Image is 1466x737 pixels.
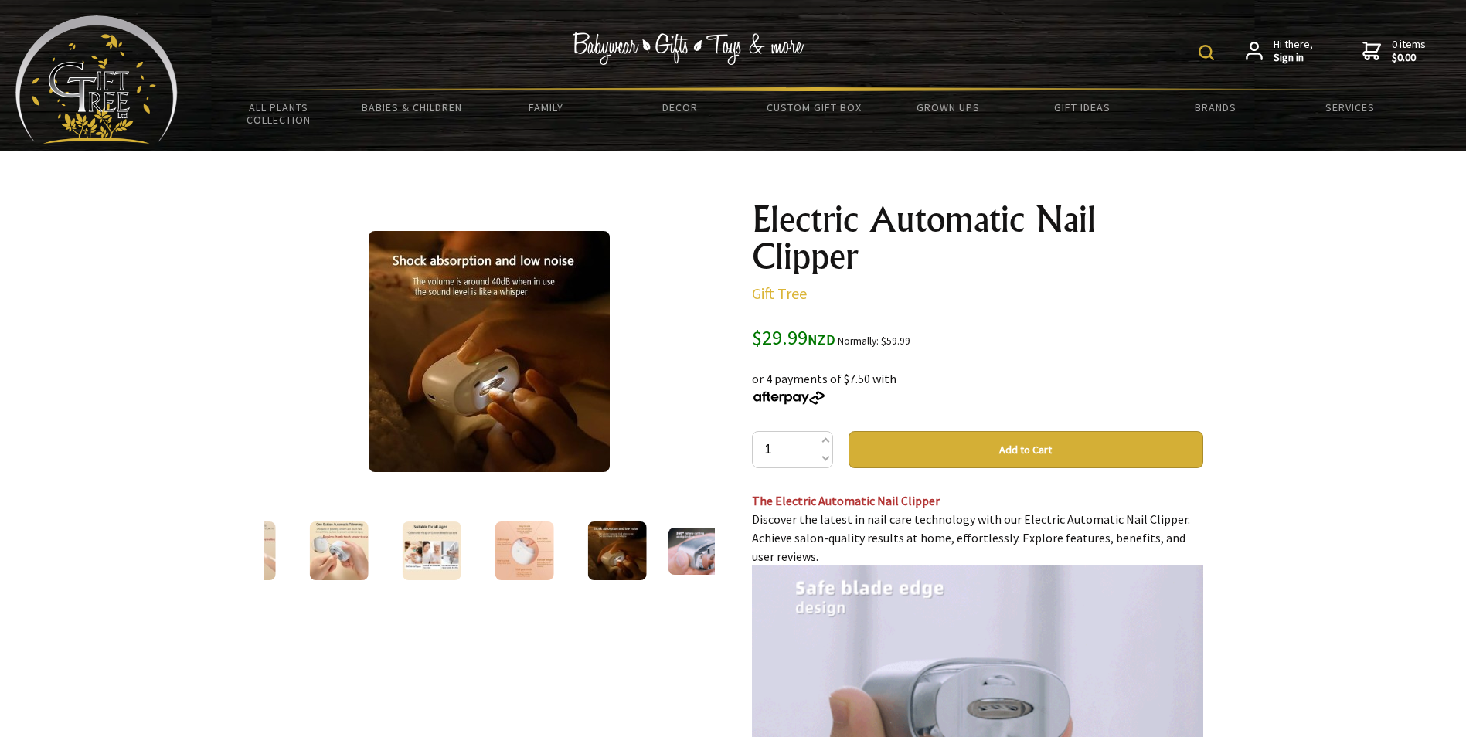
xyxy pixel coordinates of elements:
a: Gift Ideas [1015,91,1148,124]
span: The Electric Automatic Nail Clipper [752,493,940,508]
img: Electric Automatic Nail Clipper [402,521,461,580]
a: Hi there,Sign in [1246,38,1313,65]
span: $29.99 [752,324,835,350]
img: Electric Automatic Nail Clipper [495,521,553,580]
a: Services [1283,91,1417,124]
img: Electric Automatic Nail Clipper [369,231,610,472]
strong: $0.00 [1392,51,1426,65]
small: Normally: $59.99 [838,335,910,348]
div: or 4 payments of $7.50 with [752,351,1203,406]
a: Grown Ups [881,91,1015,124]
img: Afterpay [752,391,826,405]
img: Babywear - Gifts - Toys & more [573,32,804,65]
img: Electric Automatic Nail Clipper [587,521,646,580]
a: Decor [613,91,747,124]
img: Electric Automatic Nail Clipper [216,521,275,580]
button: Add to Cart [849,431,1203,468]
a: Custom Gift Box [747,91,881,124]
h1: Electric Automatic Nail Clipper [752,201,1203,275]
a: Family [479,91,613,124]
a: Babies & Children [345,91,479,124]
strong: Sign in [1274,51,1313,65]
img: Electric Automatic Nail Clipper [668,528,751,575]
span: Hi there, [1274,38,1313,65]
span: NZD [808,331,835,348]
a: Gift Tree [752,284,807,303]
a: Brands [1149,91,1283,124]
img: Electric Automatic Nail Clipper [309,521,368,580]
img: product search [1199,45,1214,60]
span: 0 items [1392,37,1426,65]
img: Babyware - Gifts - Toys and more... [15,15,178,144]
a: All Plants Collection [212,91,345,136]
a: 0 items$0.00 [1362,38,1426,65]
